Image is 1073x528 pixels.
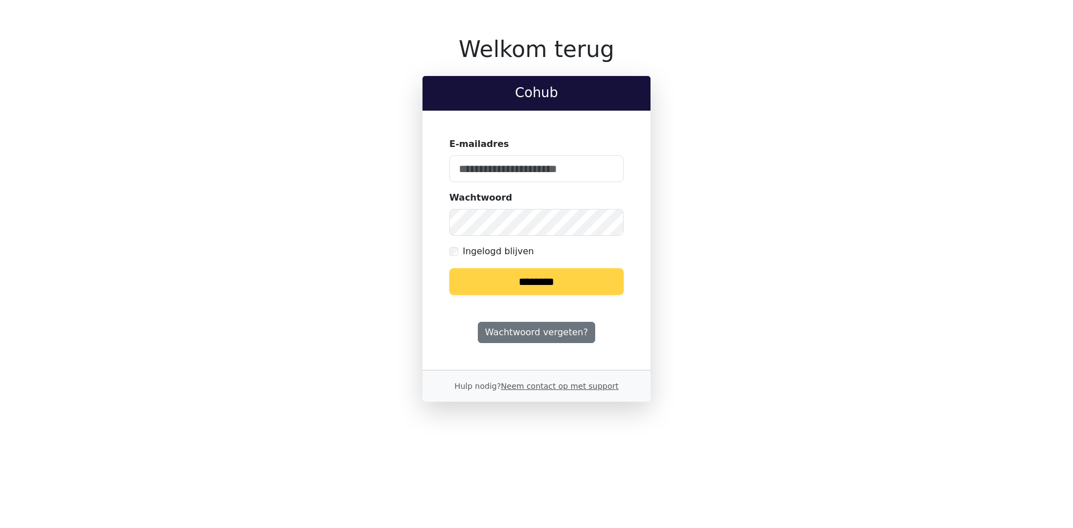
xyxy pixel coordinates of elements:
[501,382,618,391] a: Neem contact op met support
[463,245,534,258] label: Ingelogd blijven
[422,36,651,63] h1: Welkom terug
[449,137,509,151] label: E-mailadres
[449,191,512,204] label: Wachtwoord
[478,322,595,343] a: Wachtwoord vergeten?
[431,85,642,101] h2: Cohub
[454,382,619,391] small: Hulp nodig?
